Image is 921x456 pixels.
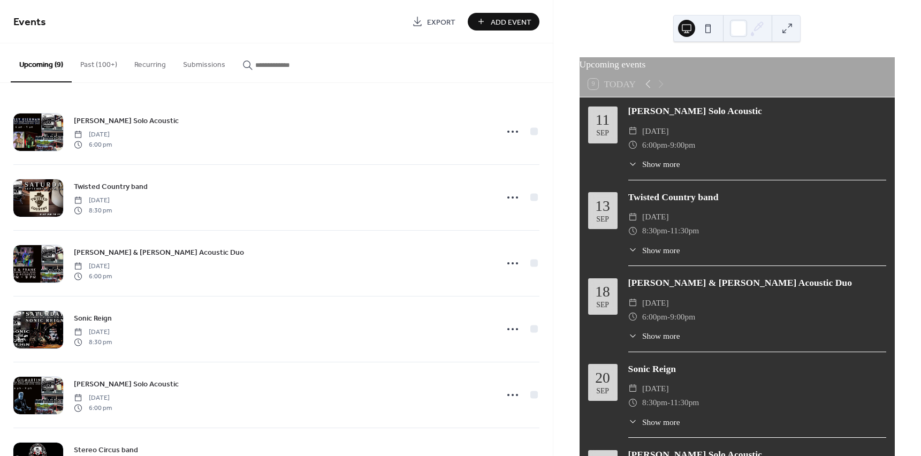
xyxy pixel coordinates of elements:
span: 6:00pm [642,138,667,152]
span: [DATE] [74,393,112,403]
span: 6:00 pm [74,140,112,149]
span: [PERSON_NAME] Solo Acoustic [74,379,179,390]
button: ​Show more [628,158,680,170]
button: Past (100+) [72,43,126,81]
span: Events [13,12,46,33]
span: 11:30pm [670,224,699,238]
div: ​ [628,158,638,170]
a: Sonic Reign [74,312,112,324]
span: [PERSON_NAME] Solo Acoustic [74,116,179,127]
button: Submissions [174,43,234,81]
span: [DATE] [642,296,669,310]
div: ​ [628,396,638,409]
a: [PERSON_NAME] Solo Acoustic [74,115,179,127]
span: Stereo Circus band [74,445,138,456]
span: 8:30pm [642,224,667,238]
div: 18 [595,284,610,299]
span: 6:00pm [642,310,667,324]
div: ​ [628,244,638,256]
button: Upcoming (9) [11,43,72,82]
div: ​ [628,138,638,152]
div: Sonic Reign [628,362,886,376]
span: Twisted Country band [74,181,148,193]
span: Show more [642,416,680,428]
a: Export [404,13,463,31]
div: Twisted Country band [628,190,886,204]
span: [DATE] [74,328,112,337]
span: 9:00pm [670,310,695,324]
span: Show more [642,244,680,256]
span: [PERSON_NAME] & [PERSON_NAME] Acoustic Duo [74,247,244,259]
div: 20 [595,370,610,385]
span: [DATE] [74,262,112,271]
div: Sep [596,387,609,395]
span: Show more [642,158,680,170]
div: Sep [596,216,609,223]
div: Sep [596,301,609,309]
button: Recurring [126,43,174,81]
div: ​ [628,296,638,310]
div: ​ [628,124,638,138]
div: ​ [628,382,638,396]
span: [DATE] [642,210,669,224]
span: 8:30pm [642,396,667,409]
span: [DATE] [74,130,112,140]
span: 9:00pm [670,138,695,152]
div: 13 [595,199,610,214]
a: Stereo Circus band [74,444,138,456]
span: - [667,224,670,238]
span: Export [427,17,455,28]
span: [DATE] [74,196,112,206]
div: Upcoming events [580,57,895,71]
div: Sep [596,130,609,137]
span: 8:30 pm [74,206,112,215]
button: ​Show more [628,330,680,342]
span: - [667,396,670,409]
div: ​ [628,224,638,238]
span: Add Event [491,17,531,28]
span: 8:30 pm [74,337,112,347]
a: Twisted Country band [74,180,148,193]
button: ​Show more [628,416,680,428]
button: Add Event [468,13,539,31]
span: - [667,138,670,152]
span: Sonic Reign [74,313,112,324]
div: ​ [628,330,638,342]
div: ​ [628,416,638,428]
div: [PERSON_NAME] Solo Acoustic [628,104,886,118]
div: ​ [628,310,638,324]
a: [PERSON_NAME] Solo Acoustic [74,378,179,390]
button: ​Show more [628,244,680,256]
span: [DATE] [642,382,669,396]
span: - [667,310,670,324]
span: 6:00 pm [74,271,112,281]
div: 11 [596,112,610,127]
span: Show more [642,330,680,342]
div: [PERSON_NAME] & [PERSON_NAME] Acoustic Duo [628,276,886,290]
a: [PERSON_NAME] & [PERSON_NAME] Acoustic Duo [74,246,244,259]
span: 6:00 pm [74,403,112,413]
div: ​ [628,210,638,224]
span: [DATE] [642,124,669,138]
span: 11:30pm [670,396,699,409]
